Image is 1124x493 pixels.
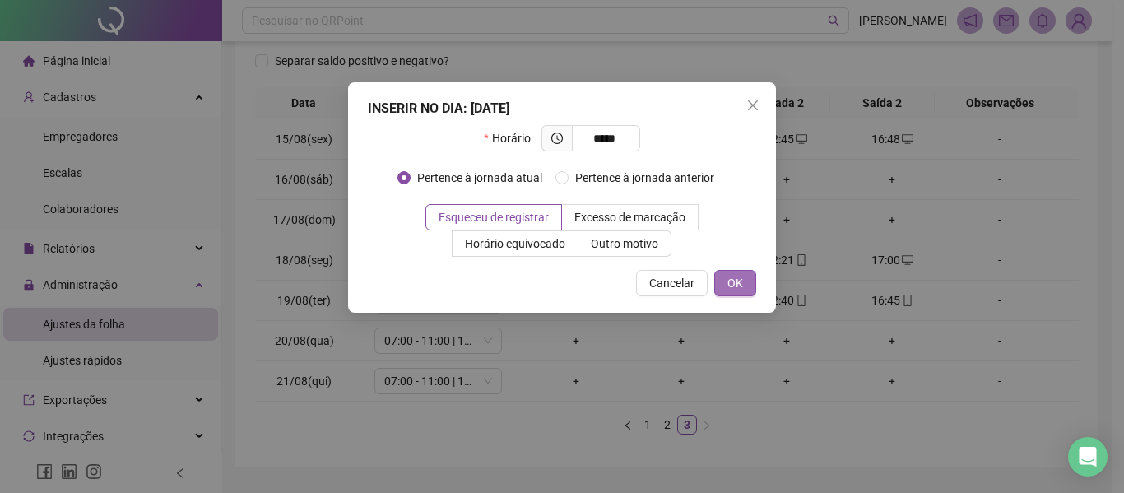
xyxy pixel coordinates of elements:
[636,270,708,296] button: Cancelar
[714,270,756,296] button: OK
[1068,437,1108,477] div: Open Intercom Messenger
[727,274,743,292] span: OK
[740,92,766,119] button: Close
[551,133,563,144] span: clock-circle
[368,99,756,119] div: INSERIR NO DIA : [DATE]
[746,99,759,112] span: close
[484,125,541,151] label: Horário
[411,169,549,187] span: Pertence à jornada atual
[439,211,549,224] span: Esqueceu de registrar
[569,169,721,187] span: Pertence à jornada anterior
[591,237,658,250] span: Outro motivo
[465,237,565,250] span: Horário equivocado
[649,274,694,292] span: Cancelar
[574,211,685,224] span: Excesso de marcação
